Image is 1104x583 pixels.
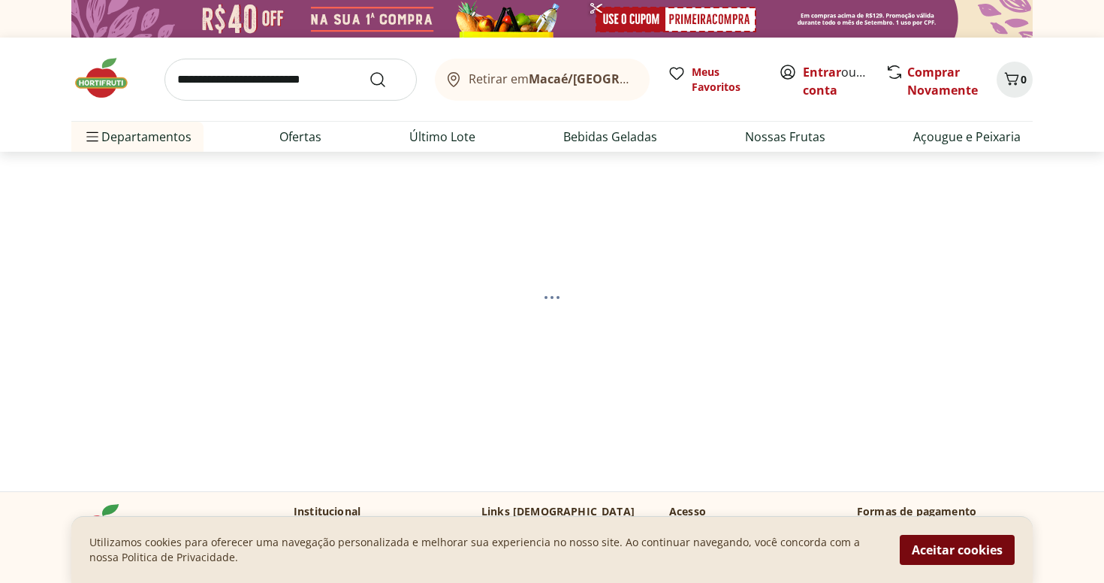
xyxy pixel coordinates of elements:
a: Ofertas [279,128,321,146]
a: Açougue e Peixaria [913,128,1021,146]
a: Comprar Novamente [907,64,978,98]
span: Meus Favoritos [692,65,761,95]
button: Carrinho [997,62,1033,98]
a: Bebidas Geladas [563,128,657,146]
button: Retirar emMacaé/[GEOGRAPHIC_DATA] [435,59,650,101]
a: Criar conta [803,64,885,98]
a: Meus Favoritos [668,65,761,95]
p: Formas de pagamento [857,504,1033,519]
a: Nossas Frutas [745,128,825,146]
img: Hortifruti [71,56,146,101]
img: Hortifruti [71,504,146,549]
span: ou [803,63,870,99]
b: Macaé/[GEOGRAPHIC_DATA] [529,71,697,87]
input: search [164,59,417,101]
p: Utilizamos cookies para oferecer uma navegação personalizada e melhorar sua experiencia no nosso ... [89,535,882,565]
span: 0 [1021,72,1027,86]
p: Institucional [294,504,360,519]
p: Acesso [669,504,706,519]
button: Submit Search [369,71,405,89]
p: Links [DEMOGRAPHIC_DATA] [481,504,635,519]
span: Retirar em [469,72,635,86]
button: Aceitar cookies [900,535,1015,565]
span: Departamentos [83,119,192,155]
a: Entrar [803,64,841,80]
a: Último Lote [409,128,475,146]
button: Menu [83,119,101,155]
